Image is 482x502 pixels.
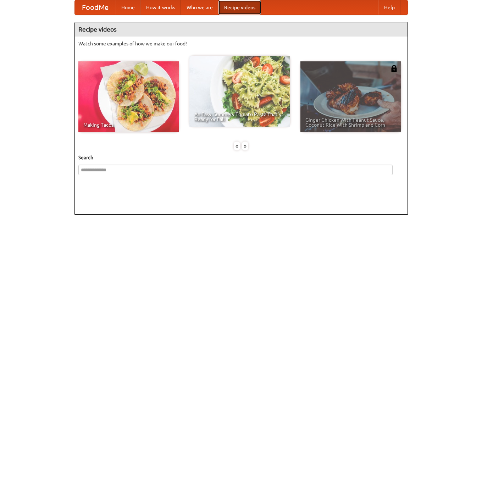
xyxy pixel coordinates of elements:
span: An Easy, Summery Tomato Pasta That's Ready for Fall [194,112,285,122]
a: Making Tacos [78,61,179,132]
h4: Recipe videos [75,22,408,37]
div: « [234,142,240,150]
div: » [242,142,248,150]
a: How it works [140,0,181,15]
a: Home [116,0,140,15]
p: Watch some examples of how we make our food! [78,40,404,47]
a: Help [378,0,400,15]
a: Recipe videos [218,0,261,15]
a: An Easy, Summery Tomato Pasta That's Ready for Fall [189,56,290,127]
a: FoodMe [75,0,116,15]
h5: Search [78,154,404,161]
a: Who we are [181,0,218,15]
span: Making Tacos [83,122,174,127]
img: 483408.png [390,65,398,72]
